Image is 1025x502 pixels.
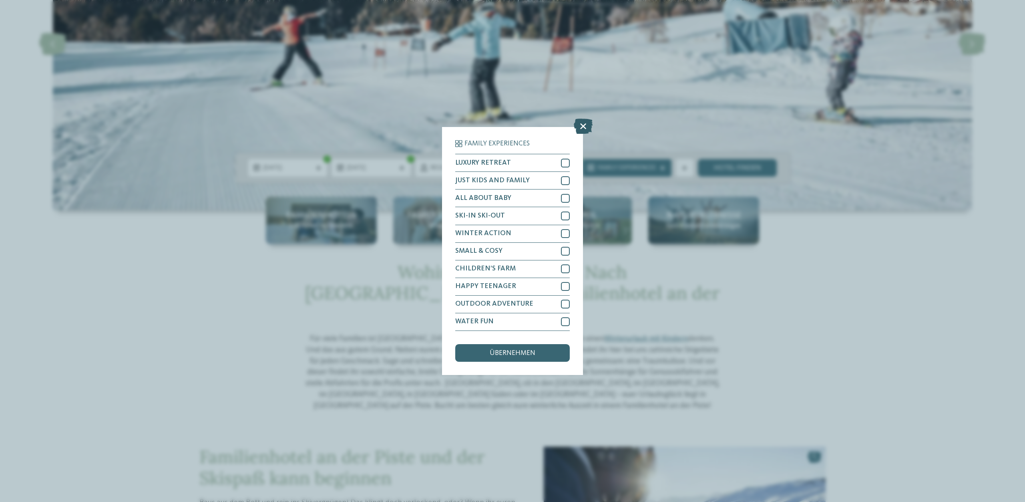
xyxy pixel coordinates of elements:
span: SMALL & COSY [455,248,502,255]
span: ALL ABOUT BABY [455,195,511,202]
span: übernehmen [490,350,535,357]
span: WINTER ACTION [455,230,511,237]
span: JUST KIDS AND FAMILY [455,177,530,184]
span: HAPPY TEENAGER [455,283,516,290]
span: CHILDREN’S FARM [455,265,516,272]
span: LUXURY RETREAT [455,159,511,167]
span: Family Experiences [464,140,530,147]
span: SKI-IN SKI-OUT [455,212,505,220]
span: OUTDOOR ADVENTURE [455,300,533,308]
span: WATER FUN [455,318,494,325]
